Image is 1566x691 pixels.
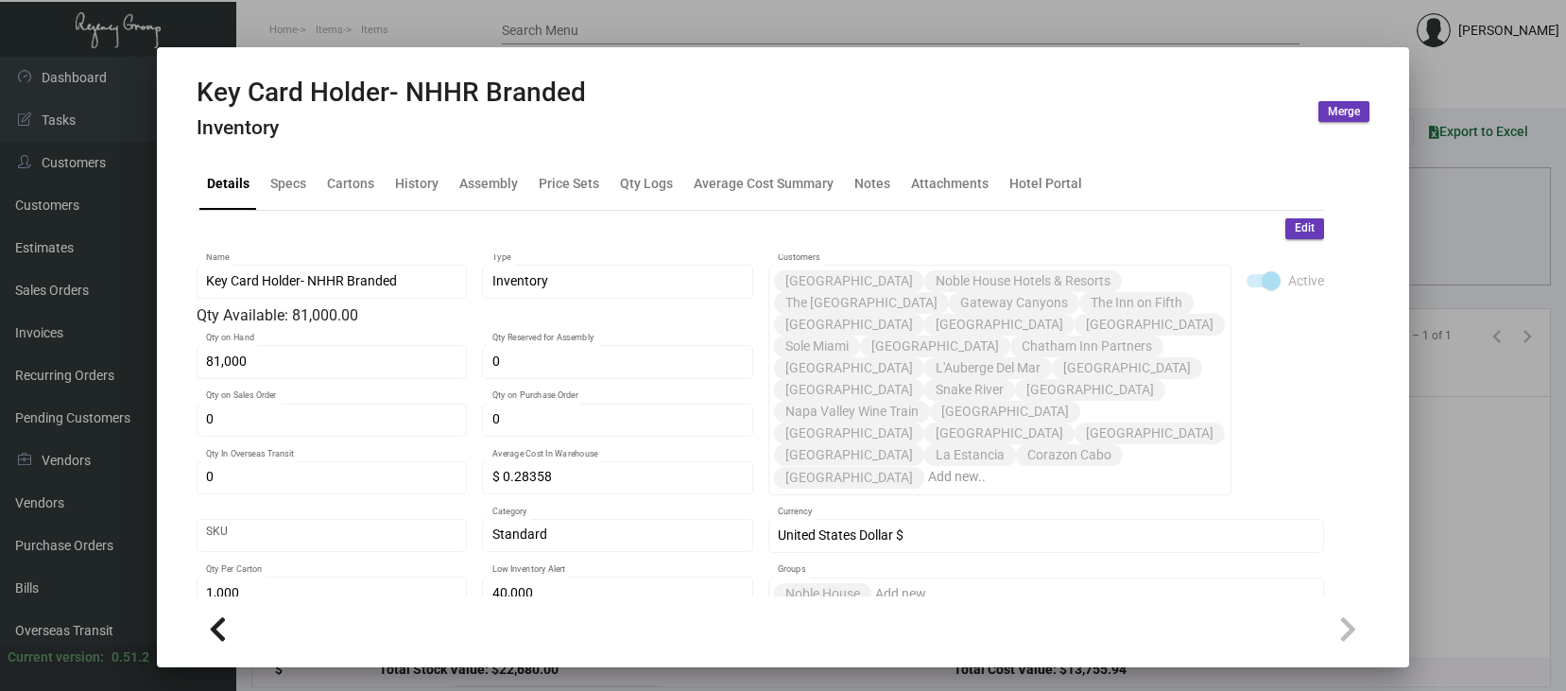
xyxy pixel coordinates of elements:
div: Qty Available: 81,000.00 [197,304,753,327]
div: Qty Logs [620,174,673,194]
div: Average Cost Summary [694,174,834,194]
span: Active [1288,269,1324,292]
mat-chip: The [GEOGRAPHIC_DATA] [774,292,949,314]
mat-chip: Chatham Inn Partners [1010,336,1163,357]
mat-chip: [GEOGRAPHIC_DATA] [930,401,1080,423]
mat-chip: Noble House Hotels & Resorts [924,270,1122,292]
mat-chip: [GEOGRAPHIC_DATA] [860,336,1010,357]
mat-chip: [GEOGRAPHIC_DATA] [774,357,924,379]
mat-chip: [GEOGRAPHIC_DATA] [924,314,1075,336]
div: History [395,174,439,194]
mat-chip: The Inn on Fifth [1079,292,1194,314]
mat-chip: [GEOGRAPHIC_DATA] [1052,357,1202,379]
mat-chip: [GEOGRAPHIC_DATA] [1075,423,1225,444]
input: Add new.. [875,587,1315,602]
div: Hotel Portal [1009,174,1082,194]
h4: Inventory [197,116,586,140]
h2: Key Card Holder- NHHR Branded [197,77,586,109]
button: Edit [1285,218,1324,239]
mat-chip: Snake River [924,379,1015,401]
mat-chip: [GEOGRAPHIC_DATA] [1075,314,1225,336]
input: Add new.. [928,470,1222,485]
div: Assembly [459,174,518,194]
mat-chip: Napa Valley Wine Train [774,401,930,423]
mat-chip: L'Auberge Del Mar [924,357,1052,379]
mat-chip: Corazon Cabo [1016,444,1123,466]
mat-chip: [GEOGRAPHIC_DATA] [924,423,1075,444]
mat-chip: [GEOGRAPHIC_DATA] [774,444,924,466]
mat-chip: Noble House [774,583,871,605]
div: Attachments [911,174,989,194]
div: Current version: [8,648,104,667]
div: Notes [854,174,890,194]
mat-chip: [GEOGRAPHIC_DATA] [774,467,924,489]
mat-chip: Sole Miami [774,336,860,357]
mat-chip: [GEOGRAPHIC_DATA] [774,314,924,336]
span: Edit [1295,220,1315,236]
div: Specs [270,174,306,194]
div: Price Sets [539,174,599,194]
mat-chip: Gateway Canyons [949,292,1079,314]
mat-chip: [GEOGRAPHIC_DATA] [1015,379,1165,401]
mat-chip: La Estancia [924,444,1016,466]
div: Cartons [327,174,374,194]
mat-chip: [GEOGRAPHIC_DATA] [774,379,924,401]
span: Merge [1328,104,1360,120]
div: 0.51.2 [112,648,149,667]
button: Merge [1318,101,1369,122]
mat-chip: [GEOGRAPHIC_DATA] [774,270,924,292]
mat-chip: [GEOGRAPHIC_DATA] [774,423,924,444]
div: Details [207,174,250,194]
